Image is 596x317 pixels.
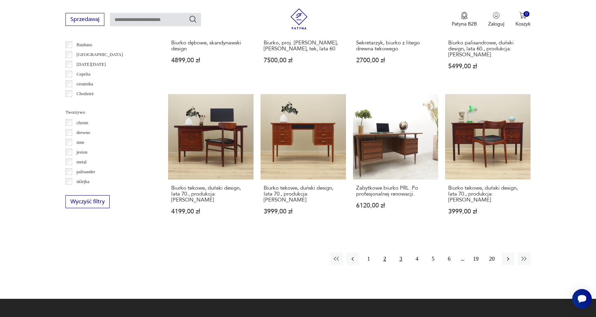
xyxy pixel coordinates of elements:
[76,188,86,195] p: szkło
[395,253,407,265] button: 3
[515,21,531,27] p: Koszyk
[76,61,106,68] p: [DATE][DATE]
[452,12,477,27] a: Ikona medaluPatyna B2B
[515,12,531,27] button: 0Koszyk
[411,253,423,265] button: 4
[519,12,526,19] img: Ikona koszyka
[168,94,254,228] a: Biurko tekowe, duński design, lata 70., produkcja: DaniaBiurko tekowe, duński design, lata 70., p...
[76,80,93,88] p: ceramika
[264,57,343,63] p: 7500,00 zł
[452,12,477,27] button: Patyna B2B
[171,40,250,52] h3: Biurko dębowe, skandynawski design
[470,253,482,265] button: 19
[356,40,435,52] h3: Sekretarzyk, biurko z litego drewna tekowego
[524,11,529,17] div: 0
[264,209,343,214] p: 3999,00 zł
[448,209,527,214] p: 3999,00 zł
[461,12,468,20] img: Ikona medalu
[76,90,93,98] p: Chodzież
[171,57,250,63] p: 4899,00 zł
[448,185,527,203] h3: Biurko tekowe, duński design, lata 70., produkcja: [PERSON_NAME]
[488,21,504,27] p: Zaloguj
[171,209,250,214] p: 4199,00 zł
[572,289,592,309] iframe: Smartsupp widget button
[76,51,123,58] p: [GEOGRAPHIC_DATA]
[452,21,477,27] p: Patyna B2B
[76,139,84,146] p: inne
[289,8,310,29] img: Patyna - sklep z meblami i dekoracjami vintage
[76,129,90,136] p: drewno
[171,185,250,203] h3: Biurko tekowe, duński design, lata 70., produkcja: [PERSON_NAME]
[362,253,375,265] button: 1
[76,148,87,156] p: jesion
[65,13,104,26] button: Sprzedawaj
[356,57,435,63] p: 2700,00 zł
[65,195,110,208] button: Wyczyść filtry
[427,253,439,265] button: 5
[76,119,88,127] p: chrom
[353,94,438,228] a: Zabytkowe biurko PRL. Po profesjonalnej renowacji.Zabytkowe biurko PRL. Po profesjonalnej renowac...
[264,40,343,52] h3: Biurko, proj. [PERSON_NAME], [PERSON_NAME], tek, lata 60.
[261,94,346,228] a: Biurko tekowe, duński design, lata 70., produkcja: DaniaBiurko tekowe, duński design, lata 70., p...
[76,70,90,78] p: Cepelia
[76,100,93,107] p: Ćmielów
[448,63,527,69] p: 5499,00 zł
[76,168,95,176] p: palisander
[493,12,500,19] img: Ikonka użytkownika
[356,203,435,209] p: 6120,00 zł
[264,185,343,203] h3: Biurko tekowe, duński design, lata 70., produkcja: [PERSON_NAME]
[488,12,504,27] button: Zaloguj
[356,185,435,197] h3: Zabytkowe biurko PRL. Po profesjonalnej renowacji.
[65,17,104,22] a: Sprzedawaj
[443,253,456,265] button: 6
[65,108,151,116] p: Tworzywo
[189,15,197,23] button: Szukaj
[445,94,531,228] a: Biurko tekowe, duński design, lata 70., produkcja: DaniaBiurko tekowe, duński design, lata 70., p...
[76,41,92,49] p: Bauhaus
[76,178,89,185] p: sklejka
[76,158,86,166] p: metal
[448,40,527,58] h3: Biurko palisandrowe, duński design, lata 60., produkcja: [PERSON_NAME]
[486,253,498,265] button: 20
[379,253,391,265] button: 2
